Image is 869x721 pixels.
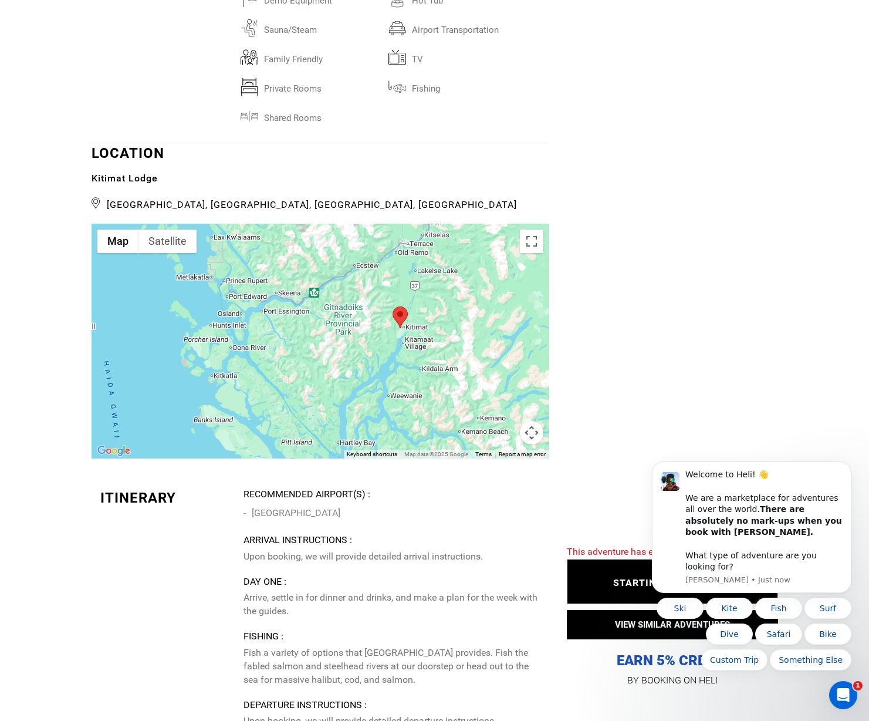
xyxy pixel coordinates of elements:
a: Terms [475,451,492,457]
li: [GEOGRAPHIC_DATA] [244,504,540,522]
a: Report a map error [499,451,546,457]
img: sharedrooms.svg [241,107,258,125]
span: STARTING AT: CAD4,000 [613,578,732,589]
div: LOCATION [92,143,549,212]
span: [GEOGRAPHIC_DATA], [GEOGRAPHIC_DATA], [GEOGRAPHIC_DATA], [GEOGRAPHIC_DATA] [92,194,549,212]
button: Keyboard shortcuts [347,450,397,459]
iframe: Intercom notifications message [634,383,869,689]
a: Open this area in Google Maps (opens a new window) [94,443,133,459]
button: Show street map [97,230,138,253]
span: 1 [853,681,863,690]
img: airporttransportation.svg [388,19,406,37]
span: TV [406,49,536,64]
p: Upon booking, we will provide detailed arrival instructions. [244,550,540,564]
div: Fishing : [244,630,540,643]
img: fishing.svg [388,78,406,96]
p: Fish a variety of options that [GEOGRAPHIC_DATA] provides. Fish the fabled salmon and steelhead r... [244,646,540,687]
img: Google [94,443,133,459]
img: privaterooms.svg [241,78,258,96]
button: Show satellite imagery [138,230,197,253]
span: sauna/steam [258,19,388,35]
div: Day One : [244,575,540,589]
iframe: Intercom live chat [829,681,857,709]
button: Map camera controls [520,421,543,444]
p: BY BOOKING ON HELI [567,672,778,689]
img: saunasteam.svg [241,19,258,37]
p: Arrive, settle in for dinner and drinks, and make a plan for the week with the guides. [244,591,540,618]
div: Departure Instructions : [244,699,540,712]
button: Toggle fullscreen view [520,230,543,253]
span: Fishing [406,78,536,93]
span: family friendly [258,49,388,64]
span: Private Rooms [258,78,388,93]
b: Kitimat Lodge [92,173,158,184]
div: Itinerary [100,488,235,508]
img: familyfriendly.svg [241,49,258,66]
span: Shared Rooms [258,107,388,123]
div: Arrival Instructions : [244,534,540,547]
button: VIEW SIMILAR ADVENTURES [567,610,778,639]
div: Recommended Airport(s) : [244,488,540,501]
img: tv.svg [388,49,406,66]
span: Map data ©2025 Google [404,451,468,457]
span: This adventure has expired [567,547,678,558]
span: airport transportation [406,19,536,35]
